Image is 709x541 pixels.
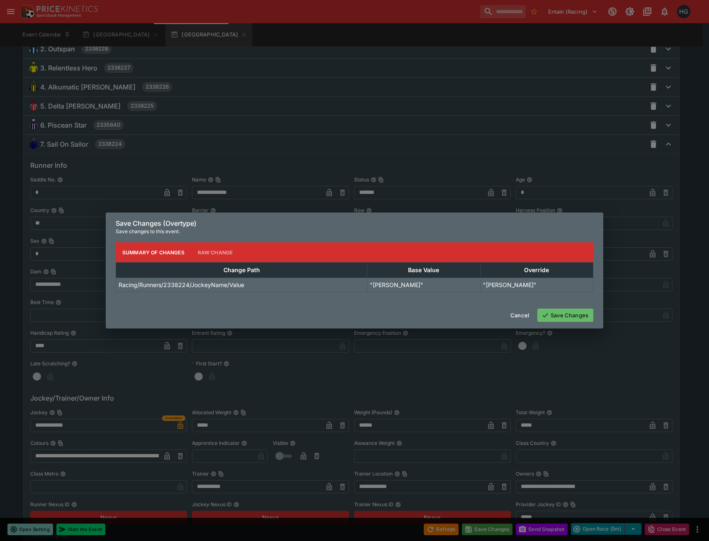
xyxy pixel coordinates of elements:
button: Raw Change [191,242,240,262]
button: Save Changes [537,309,593,322]
h6: Save Changes (Overtype) [116,219,593,228]
th: Change Path [116,263,367,278]
button: Cancel [505,309,534,322]
p: Racing/Runners/2338224/JockeyName/Value [119,280,244,289]
td: "[PERSON_NAME]" [367,278,480,292]
th: Base Value [367,263,480,278]
th: Override [480,263,593,278]
button: Summary of Changes [116,242,191,262]
td: "[PERSON_NAME]" [480,278,593,292]
p: Save changes to this event. [116,227,593,236]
